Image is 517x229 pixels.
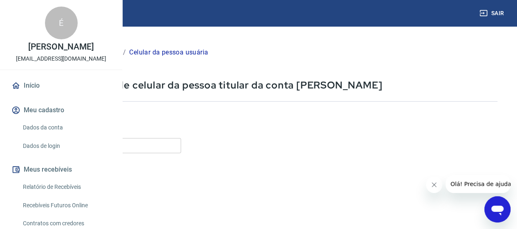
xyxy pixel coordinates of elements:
[20,119,112,136] a: Dados da conta
[23,79,497,91] p: Cadastre o número de celular da pessoa titular da conta [PERSON_NAME]
[20,179,112,195] a: Relatório de Recebíveis
[478,6,507,21] button: Sair
[5,6,69,12] span: Olá! Precisa de ajuda?
[23,110,497,118] h6: Informe o número de celular com DDD
[426,177,442,193] iframe: Fechar mensagem
[445,175,510,193] iframe: Mensagem da empresa
[28,43,94,51] p: [PERSON_NAME]
[10,161,112,179] button: Meus recebíveis
[16,54,106,63] p: [EMAIL_ADDRESS][DOMAIN_NAME]
[10,101,112,119] button: Meu cadastro
[45,7,78,39] div: É
[129,48,208,57] p: Celular da pessoa usuária
[20,138,112,154] a: Dados de login
[484,196,510,222] iframe: Botão para abrir a janela de mensagens
[20,197,112,214] a: Recebíveis Futuros Online
[10,77,112,95] a: Início
[123,48,126,57] p: /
